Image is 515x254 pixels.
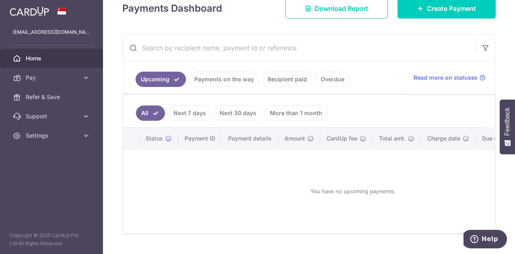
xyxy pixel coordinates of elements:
a: Read more on statuses [414,74,486,82]
a: Overdue [315,72,350,87]
span: Settings [26,132,79,140]
span: CardUp fee [327,134,357,142]
span: Read more on statuses [414,74,478,82]
span: Create Payment [427,4,476,13]
a: Next 7 days [168,105,211,121]
a: All [136,105,165,121]
a: Payments on the way [189,72,259,87]
a: More than 1 month [265,105,328,121]
span: Home [26,54,79,62]
img: CardUp [10,6,49,16]
span: Download Report [315,4,368,13]
a: Next 30 days [214,105,262,121]
span: Pay [26,74,79,82]
span: Refer & Save [26,93,79,101]
iframe: Opens a widget where you can find more information [463,230,507,250]
span: Charge date [427,134,460,142]
span: Feedback [504,107,511,136]
span: Status [146,134,163,142]
a: Upcoming [136,72,186,87]
th: Payment details [222,128,278,149]
span: Amount [284,134,305,142]
span: Total amt. [379,134,406,142]
th: Payment ID [178,128,222,149]
span: Support [26,112,79,120]
button: Feedback - Show survey [500,99,515,154]
span: Due date [482,134,506,142]
input: Search by recipient name, payment id or reference [123,35,476,61]
h4: Payments Dashboard [122,1,222,16]
p: [EMAIL_ADDRESS][DOMAIN_NAME] [13,28,90,36]
a: Recipient paid [262,72,312,87]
